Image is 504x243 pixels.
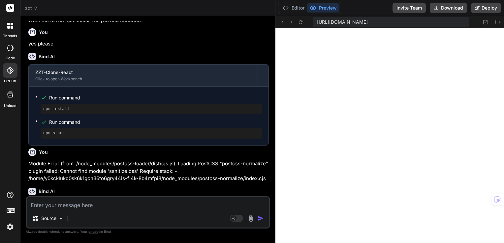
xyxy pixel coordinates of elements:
p: Source [41,215,56,222]
span: Run command [49,94,262,101]
button: Preview [307,3,339,13]
p: Always double-check its answers. Your in Bind [26,229,270,235]
h6: You [39,29,48,36]
span: Run command [49,119,262,125]
label: GitHub [4,78,16,84]
button: Deploy [471,3,501,13]
label: Upload [4,103,16,109]
iframe: Preview [275,28,504,243]
label: threads [3,33,17,39]
pre: npm install [43,106,259,112]
img: Pick Models [58,216,64,221]
h6: Bind AI [39,53,55,60]
button: ZZT-Clone-ReactClick to open Workbench [29,65,258,86]
p: yes please [28,40,269,48]
span: privacy [88,229,100,233]
label: code [6,55,15,61]
p: Module Error (from ./node_modules/postcss-loader/dist/cjs.js): Loading PostCSS "postcss-normalize... [28,160,269,182]
button: Download [430,3,467,13]
span: zzt [25,5,38,12]
h6: You [39,149,48,155]
div: ZZT-Clone-React [35,69,251,76]
h6: Bind AI [39,188,55,195]
span: [URL][DOMAIN_NAME] [317,19,368,25]
img: attachment [247,215,255,222]
button: Editor [280,3,307,13]
img: icon [257,215,264,222]
button: Invite Team [393,3,426,13]
img: settings [5,221,16,232]
pre: npm start [43,131,259,136]
div: Click to open Workbench [35,76,251,82]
